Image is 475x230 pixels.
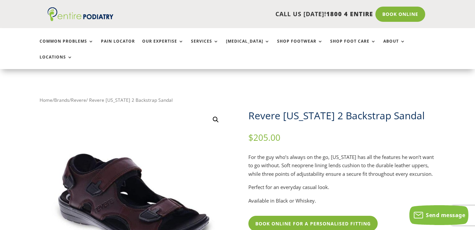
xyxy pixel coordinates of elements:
[40,96,435,104] nav: Breadcrumb
[40,97,52,103] a: Home
[330,39,376,53] a: Shop Foot Care
[248,132,280,143] bdi: 205.00
[248,132,253,143] span: $
[248,153,435,183] p: For the guy who’s always on the go, [US_STATE] has all the features he won’t want to go without. ...
[101,39,135,53] a: Pain Locator
[248,197,435,205] p: Available in Black or Whiskey.
[142,39,184,53] a: Our Expertise
[135,10,373,19] p: CALL US [DATE]!
[248,183,435,197] p: Perfect for an everyday casual look.
[191,39,219,53] a: Services
[326,10,373,18] span: 1800 4 ENTIRE
[54,97,69,103] a: Brands
[226,39,270,53] a: [MEDICAL_DATA]
[47,16,113,22] a: Entire Podiatry
[277,39,323,53] a: Shop Footwear
[409,205,468,225] button: Send message
[383,39,405,53] a: About
[210,114,222,126] a: View full-screen image gallery
[47,7,113,21] img: logo (1)
[40,55,73,69] a: Locations
[375,7,425,22] a: Book Online
[71,97,86,103] a: Revere
[248,109,435,123] h1: Revere [US_STATE] 2 Backstrap Sandal
[426,211,465,219] span: Send message
[40,39,94,53] a: Common Problems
